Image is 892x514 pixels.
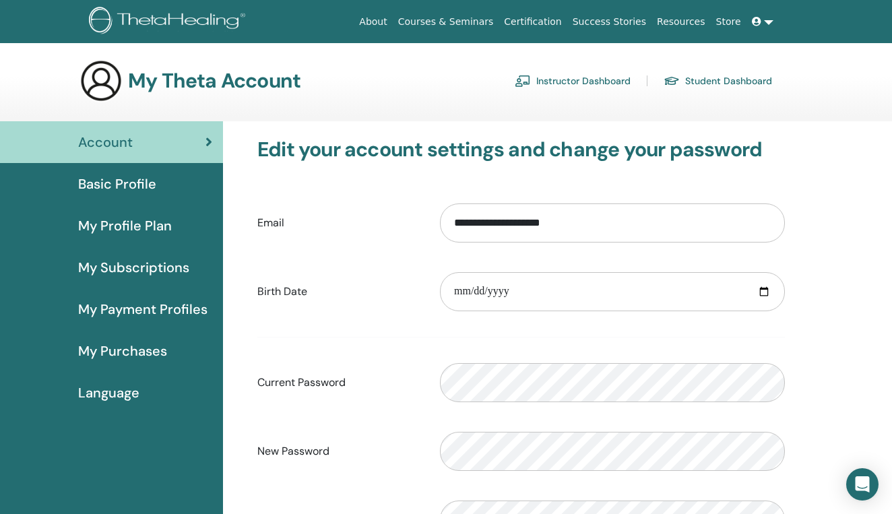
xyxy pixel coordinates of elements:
[78,299,208,319] span: My Payment Profiles
[567,9,651,34] a: Success Stories
[247,370,430,395] label: Current Password
[78,341,167,361] span: My Purchases
[257,137,785,162] h3: Edit your account settings and change your password
[89,7,250,37] img: logo.png
[79,59,123,102] img: generic-user-icon.jpg
[247,279,430,304] label: Birth Date
[515,75,531,87] img: chalkboard-teacher.svg
[78,257,189,278] span: My Subscriptions
[128,69,300,93] h3: My Theta Account
[78,383,139,403] span: Language
[499,9,567,34] a: Certification
[711,9,746,34] a: Store
[846,468,879,501] div: Open Intercom Messenger
[393,9,499,34] a: Courses & Seminars
[664,75,680,87] img: graduation-cap.svg
[78,216,172,236] span: My Profile Plan
[651,9,711,34] a: Resources
[78,174,156,194] span: Basic Profile
[664,70,772,92] a: Student Dashboard
[78,132,133,152] span: Account
[247,210,430,236] label: Email
[515,70,631,92] a: Instructor Dashboard
[354,9,392,34] a: About
[247,439,430,464] label: New Password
